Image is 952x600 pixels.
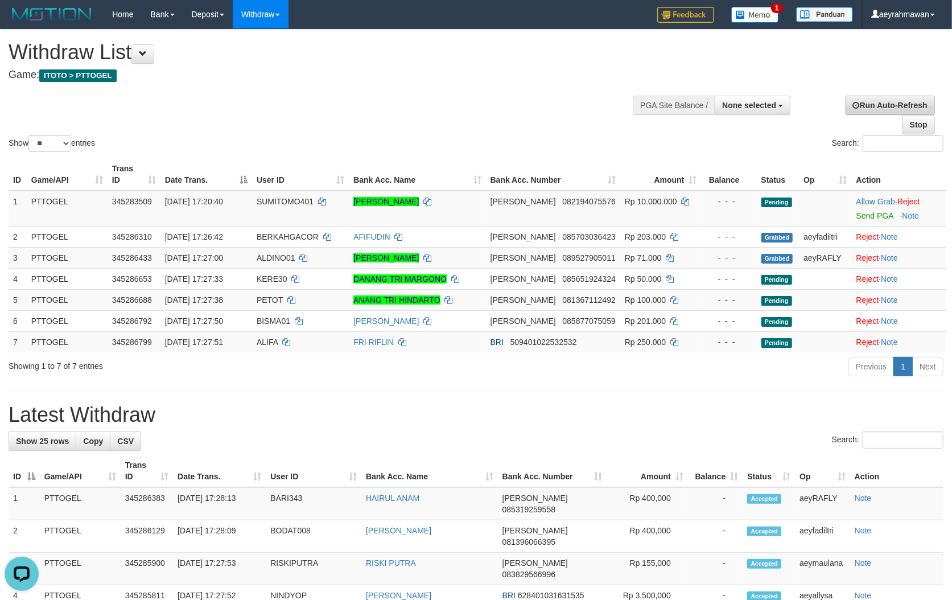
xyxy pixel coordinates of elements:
[688,553,743,585] td: -
[9,520,40,553] td: 2
[27,191,108,227] td: PTTOGEL
[353,197,419,206] a: [PERSON_NAME]
[27,226,108,247] td: PTTOGEL
[855,591,872,600] a: Note
[502,570,555,579] span: Copy 083829566996 to clipboard
[706,231,752,243] div: - - -
[688,487,743,520] td: -
[850,455,943,487] th: Action
[852,268,946,289] td: ·
[855,494,872,503] a: Note
[706,196,752,207] div: - - -
[761,317,792,327] span: Pending
[902,115,935,134] a: Stop
[353,253,419,262] a: [PERSON_NAME]
[731,7,779,23] img: Button%20Memo.svg
[747,559,781,569] span: Accepted
[856,197,895,206] a: Allow Grab
[743,455,795,487] th: Status: activate to sort column ascending
[893,357,913,376] a: 1
[353,295,440,305] a: ANANG TRI HINDARTO
[855,526,872,535] a: Note
[257,274,287,283] span: KERE30
[620,158,702,191] th: Amount: activate to sort column ascending
[266,455,361,487] th: User ID: activate to sort column ascending
[902,211,920,220] a: Note
[9,191,27,227] td: 1
[856,253,879,262] a: Reject
[491,274,556,283] span: [PERSON_NAME]
[9,158,27,191] th: ID
[9,41,623,64] h1: Withdraw List
[486,158,620,191] th: Bank Acc. Number: activate to sort column ascending
[625,295,666,305] span: Rp 100.000
[27,268,108,289] td: PTTOGEL
[881,253,898,262] a: Note
[121,553,173,585] td: 345285900
[502,494,568,503] span: [PERSON_NAME]
[881,232,898,241] a: Note
[852,310,946,331] td: ·
[502,537,555,546] span: Copy 081396066395 to clipboard
[761,338,792,348] span: Pending
[852,226,946,247] td: ·
[795,455,850,487] th: Op: activate to sort column ascending
[706,252,752,264] div: - - -
[491,232,556,241] span: [PERSON_NAME]
[502,591,516,600] span: BRI
[9,69,623,81] h4: Game:
[562,197,615,206] span: Copy 082194075576 to clipboard
[856,274,879,283] a: Reject
[796,7,853,22] img: panduan.png
[27,247,108,268] td: PTTOGEL
[173,487,266,520] td: [DATE] 17:28:13
[562,274,615,283] span: Copy 085651924324 to clipboard
[9,404,943,426] h1: Latest Withdraw
[121,455,173,487] th: Trans ID: activate to sort column ascending
[491,338,504,347] span: BRI
[747,527,781,536] span: Accepted
[27,289,108,310] td: PTTOGEL
[607,455,688,487] th: Amount: activate to sort column ascending
[366,526,431,535] a: [PERSON_NAME]
[83,437,103,446] span: Copy
[715,96,790,115] button: None selected
[16,437,69,446] span: Show 25 rows
[706,315,752,327] div: - - -
[502,505,555,514] span: Copy 085319259558 to clipboard
[173,553,266,585] td: [DATE] 17:27:53
[881,317,898,326] a: Note
[856,338,879,347] a: Reject
[9,226,27,247] td: 2
[491,197,556,206] span: [PERSON_NAME]
[266,553,361,585] td: RISKIPUTRA
[9,310,27,331] td: 6
[625,232,666,241] span: Rp 203.000
[366,591,431,600] a: [PERSON_NAME]
[562,295,615,305] span: Copy 081367112492 to clipboard
[257,317,290,326] span: BISMA01
[897,197,920,206] a: Reject
[165,338,223,347] span: [DATE] 17:27:51
[856,197,897,206] span: ·
[9,455,40,487] th: ID: activate to sort column descending
[9,6,95,23] img: MOTION_logo.png
[607,487,688,520] td: Rp 400,000
[112,274,152,283] span: 345286653
[27,331,108,352] td: PTTOGEL
[27,310,108,331] td: PTTOGEL
[353,338,394,347] a: FRI RIFLIN
[9,431,76,451] a: Show 25 rows
[117,437,134,446] span: CSV
[108,158,160,191] th: Trans ID: activate to sort column ascending
[881,274,898,283] a: Note
[502,526,568,535] span: [PERSON_NAME]
[856,232,879,241] a: Reject
[9,289,27,310] td: 5
[9,268,27,289] td: 4
[39,69,117,82] span: ITOTO > PTTOGEL
[165,295,223,305] span: [DATE] 17:27:38
[112,197,152,206] span: 345283509
[165,274,223,283] span: [DATE] 17:27:33
[706,336,752,348] div: - - -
